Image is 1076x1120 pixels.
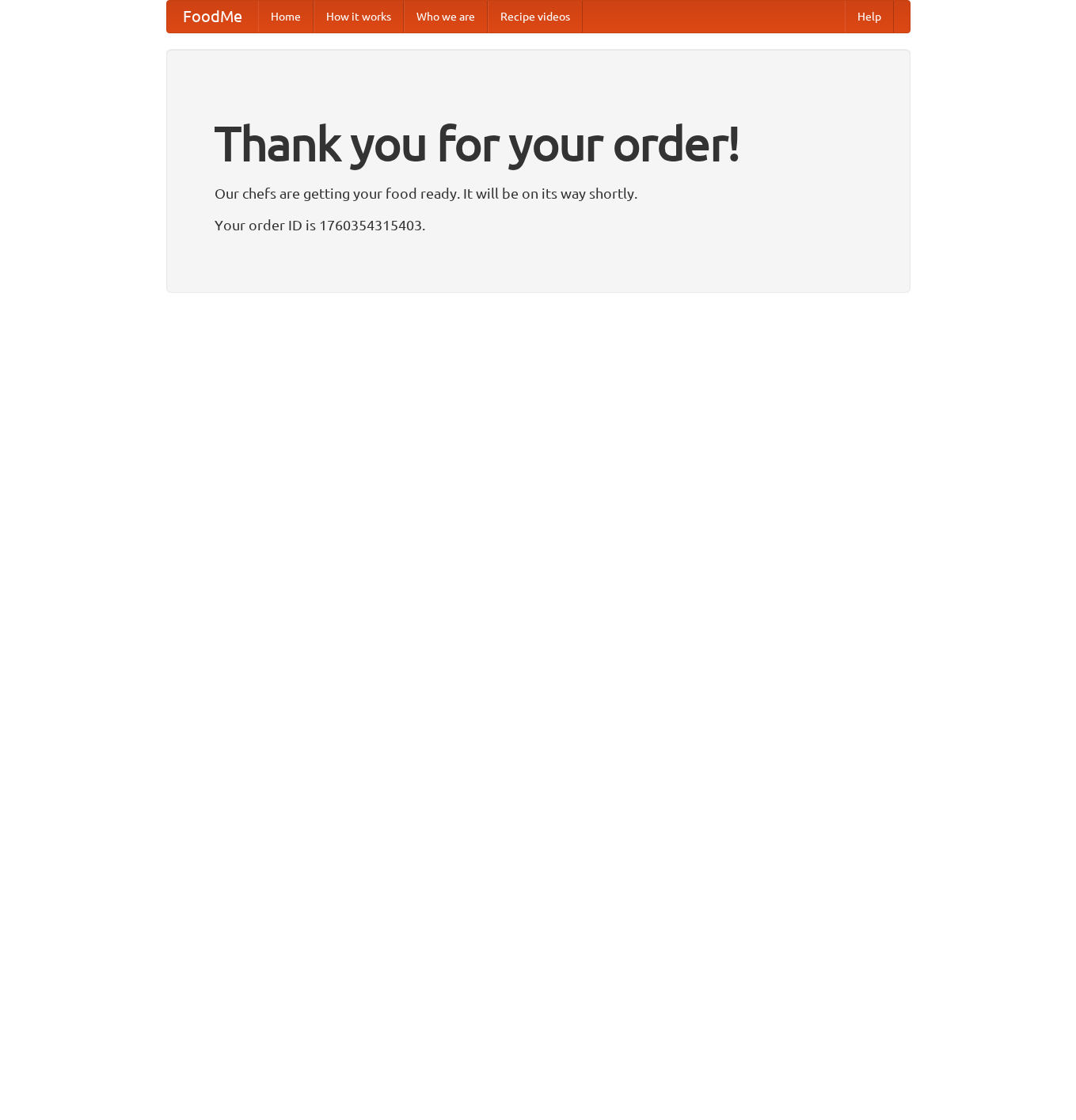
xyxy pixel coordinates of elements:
a: Who we are [404,1,488,32]
p: Our chefs are getting your food ready. It will be on its way shortly. [215,181,862,205]
a: Help [845,1,894,32]
a: How it works [314,1,404,32]
a: Home [258,1,314,32]
a: Recipe videos [488,1,583,32]
a: FoodMe [167,1,258,32]
p: Your order ID is 1760354315403. [215,213,862,237]
h1: Thank you for your order! [215,105,862,181]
